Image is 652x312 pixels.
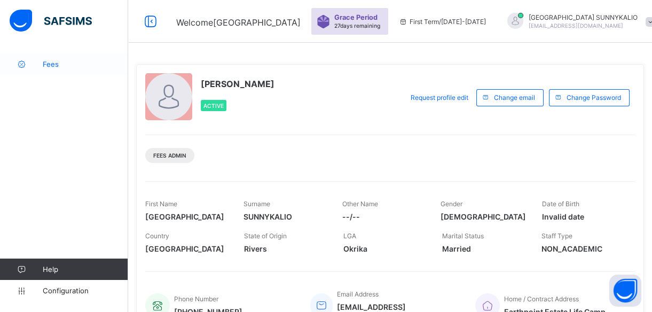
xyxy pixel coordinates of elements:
span: Country [145,232,169,240]
span: [GEOGRAPHIC_DATA] [145,244,228,253]
span: NON_ACADEMIC [541,244,624,253]
span: [DEMOGRAPHIC_DATA] [441,212,526,221]
button: Open asap [609,275,641,307]
span: Change Password [567,93,621,102]
span: Surname [243,200,270,208]
span: Other Name [342,200,378,208]
span: Home / Contract Address [504,295,579,303]
span: Fees Admin [153,152,186,159]
span: LGA [343,232,356,240]
span: [EMAIL_ADDRESS][DOMAIN_NAME] [529,22,623,29]
span: [GEOGRAPHIC_DATA] [145,212,227,221]
span: --/-- [342,212,425,221]
span: Help [43,265,128,274]
span: [GEOGRAPHIC_DATA] SUNNYKALIO [529,13,638,21]
span: Configuration [43,286,128,295]
span: [PERSON_NAME] [201,79,274,89]
span: Change email [494,93,535,102]
span: Fees [43,60,128,68]
img: sticker-purple.71386a28dfed39d6af7621340158ba97.svg [317,15,330,28]
span: Rivers [244,244,327,253]
span: 27 days remaining [334,22,380,29]
span: Date of Birth [542,200,579,208]
span: SUNNYKALIO [243,212,326,221]
span: Grace Period [334,13,378,21]
span: Invalid date [542,212,624,221]
span: Request profile edit [411,93,468,102]
span: Email Address [337,290,379,298]
span: Okrika [343,244,426,253]
span: Gender [441,200,462,208]
span: First Name [145,200,177,208]
span: Active [203,103,224,109]
img: safsims [10,10,92,32]
span: State of Origin [244,232,287,240]
span: Phone Number [174,295,218,303]
span: Staff Type [541,232,572,240]
span: session/term information [399,18,486,26]
span: Welcome [GEOGRAPHIC_DATA] [176,17,301,28]
span: Marital Status [442,232,484,240]
span: Married [442,244,525,253]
